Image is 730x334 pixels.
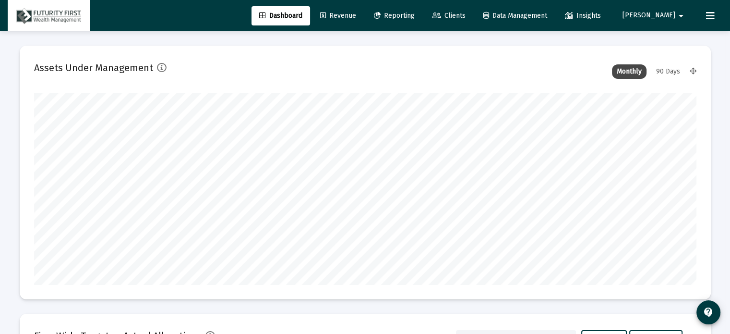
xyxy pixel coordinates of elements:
mat-icon: arrow_drop_down [675,6,687,25]
div: Monthly [612,64,646,79]
span: Insights [565,12,601,20]
a: Revenue [312,6,364,25]
span: Dashboard [259,12,302,20]
a: Insights [557,6,609,25]
span: Clients [432,12,466,20]
div: 90 Days [651,64,685,79]
a: Reporting [366,6,422,25]
span: Revenue [320,12,356,20]
a: Dashboard [251,6,310,25]
mat-icon: contact_support [703,307,714,318]
span: Reporting [374,12,415,20]
h2: Assets Under Management [34,60,153,75]
span: [PERSON_NAME] [622,12,675,20]
span: Data Management [483,12,547,20]
a: Clients [425,6,473,25]
a: Data Management [476,6,555,25]
button: [PERSON_NAME] [611,6,698,25]
img: Dashboard [15,6,83,25]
